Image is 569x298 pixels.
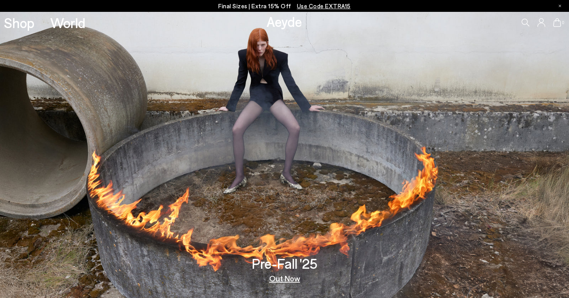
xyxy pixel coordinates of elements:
[553,18,561,27] a: 0
[561,21,565,25] span: 0
[252,257,318,270] h3: Pre-Fall '25
[50,16,85,30] a: World
[267,13,302,30] a: Aeyde
[218,1,351,11] p: Final Sizes | Extra 15% Off
[269,274,300,282] a: Out Now
[297,2,351,9] span: Navigate to /collections/ss25-final-sizes
[4,16,34,30] a: Shop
